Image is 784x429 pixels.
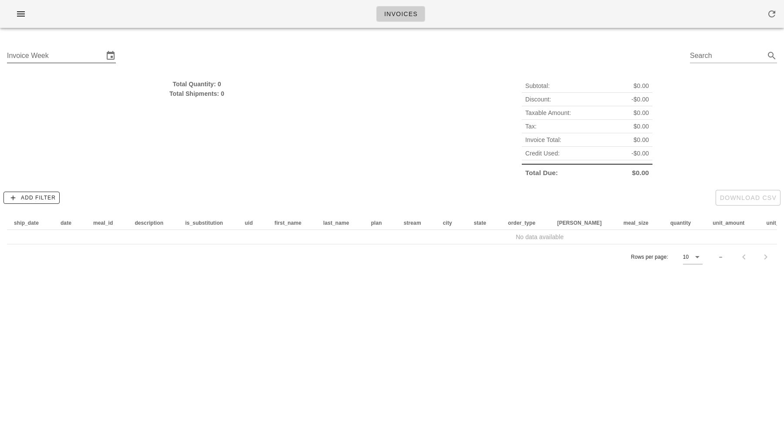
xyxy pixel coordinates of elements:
[443,220,452,226] span: city
[525,168,558,178] span: Total Due:
[274,220,301,226] span: first_name
[384,10,418,17] span: Invoices
[633,122,649,131] span: $0.00
[376,6,425,22] a: Invoices
[93,220,113,226] span: meal_id
[135,220,163,226] span: description
[525,108,571,118] span: Taxable Amount:
[632,168,649,178] span: $0.00
[3,192,60,204] button: Add Filter
[7,194,56,202] span: Add Filter
[7,89,387,98] div: Total Shipments: 0
[404,220,421,226] span: stream
[632,149,649,158] span: -$0.00
[474,220,487,226] span: state
[633,81,649,91] span: $0.00
[238,216,267,230] th: uid: Not sorted. Activate to sort ascending.
[525,95,551,104] span: Discount:
[632,95,649,104] span: -$0.00
[397,216,436,230] th: stream: Not sorted. Activate to sort ascending.
[185,220,223,226] span: is_substitution
[525,135,561,145] span: Invoice Total:
[631,244,703,270] div: Rows per page:
[7,216,54,230] th: ship_date: Not sorted. Activate to sort ascending.
[7,79,387,89] div: Total Quantity: 0
[508,220,535,226] span: order_type
[633,135,649,145] span: $0.00
[178,216,238,230] th: is_substitution: Not sorted. Activate to sort ascending.
[436,216,467,230] th: city: Not sorted. Activate to sort ascending.
[14,220,39,226] span: ship_date
[683,250,703,264] div: 10Rows per page:
[316,216,364,230] th: last_name: Not sorted. Activate to sort ascending.
[706,216,759,230] th: unit_amount: Not sorted. Activate to sort ascending.
[525,122,537,131] span: Tax:
[501,216,550,230] th: order_type: Not sorted. Activate to sort ascending.
[525,81,550,91] span: Subtotal:
[61,220,71,226] span: date
[683,253,689,261] div: 10
[633,108,649,118] span: $0.00
[616,216,663,230] th: meal_size: Not sorted. Activate to sort ascending.
[128,216,178,230] th: description: Not sorted. Activate to sort ascending.
[323,220,349,226] span: last_name
[54,216,86,230] th: date: Not sorted. Activate to sort ascending.
[623,220,649,226] span: meal_size
[557,220,602,226] span: [PERSON_NAME]
[267,216,316,230] th: first_name: Not sorted. Activate to sort ascending.
[371,220,382,226] span: plan
[525,149,560,158] span: Credit Used:
[245,220,253,226] span: uid
[713,220,744,226] span: unit_amount
[670,220,691,226] span: quantity
[86,216,128,230] th: meal_id: Not sorted. Activate to sort ascending.
[467,216,501,230] th: state: Not sorted. Activate to sort ascending.
[719,253,722,261] div: –
[364,216,397,230] th: plan: Not sorted. Activate to sort ascending.
[550,216,616,230] th: tod: Not sorted. Activate to sort ascending.
[663,216,706,230] th: quantity: Not sorted. Activate to sort ascending.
